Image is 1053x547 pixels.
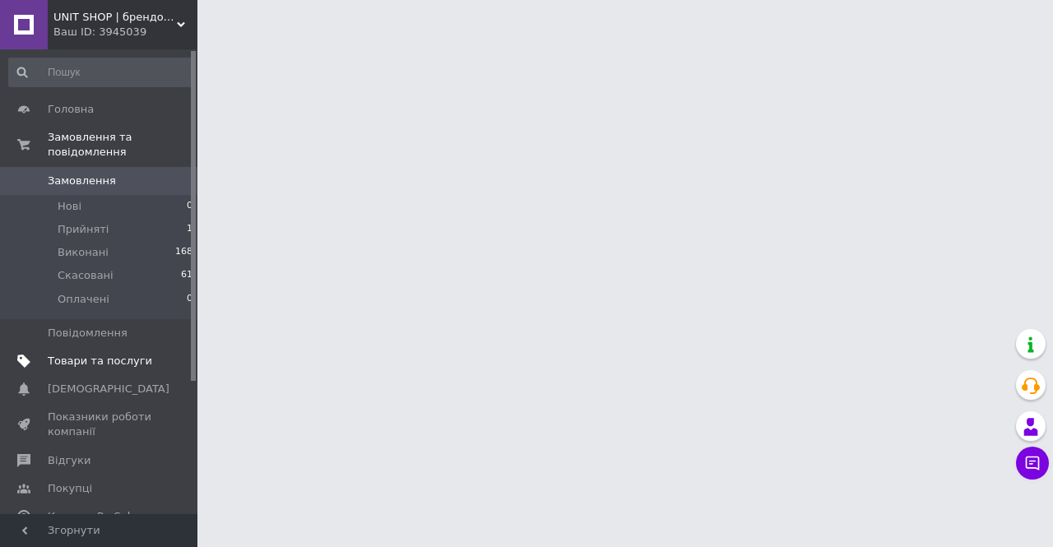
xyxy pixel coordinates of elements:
[8,58,194,87] input: Пошук
[58,222,109,237] span: Прийняті
[48,509,137,524] span: Каталог ProSale
[181,268,193,283] span: 61
[48,102,94,117] span: Головна
[58,245,109,260] span: Виконані
[48,354,152,369] span: Товари та послуги
[48,130,197,160] span: Замовлення та повідомлення
[187,292,193,307] span: 0
[48,382,169,396] span: [DEMOGRAPHIC_DATA]
[175,245,193,260] span: 168
[53,25,197,39] div: Ваш ID: 3945039
[48,481,92,496] span: Покупці
[58,199,81,214] span: Нові
[58,268,114,283] span: Скасовані
[53,10,177,25] span: UNIT SHOP | брендові сумки, взуття та аксесуари
[187,199,193,214] span: 0
[58,292,109,307] span: Оплачені
[48,453,90,468] span: Відгуки
[48,410,152,439] span: Показники роботи компанії
[48,174,116,188] span: Замовлення
[187,222,193,237] span: 1
[1016,447,1049,480] button: Чат з покупцем
[48,326,128,341] span: Повідомлення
